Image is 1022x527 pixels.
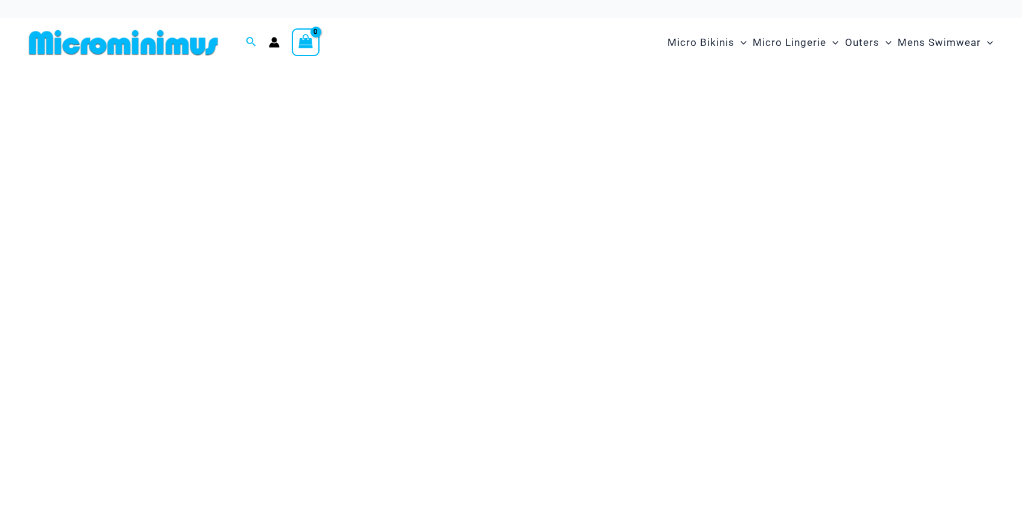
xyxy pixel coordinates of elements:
a: View Shopping Cart, empty [292,28,320,56]
span: Menu Toggle [981,27,993,58]
span: Menu Toggle [734,27,747,58]
a: Micro LingerieMenu ToggleMenu Toggle [750,24,841,61]
nav: Site Navigation [663,22,998,63]
span: Micro Lingerie [753,27,826,58]
a: Search icon link [246,35,257,50]
span: Outers [845,27,879,58]
span: Mens Swimwear [898,27,981,58]
span: Menu Toggle [826,27,838,58]
span: Menu Toggle [879,27,892,58]
a: OutersMenu ToggleMenu Toggle [842,24,895,61]
a: Micro BikinisMenu ToggleMenu Toggle [664,24,750,61]
span: Micro Bikinis [667,27,734,58]
a: Account icon link [269,37,280,48]
img: MM SHOP LOGO FLAT [24,29,223,56]
a: Mens SwimwearMenu ToggleMenu Toggle [895,24,996,61]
